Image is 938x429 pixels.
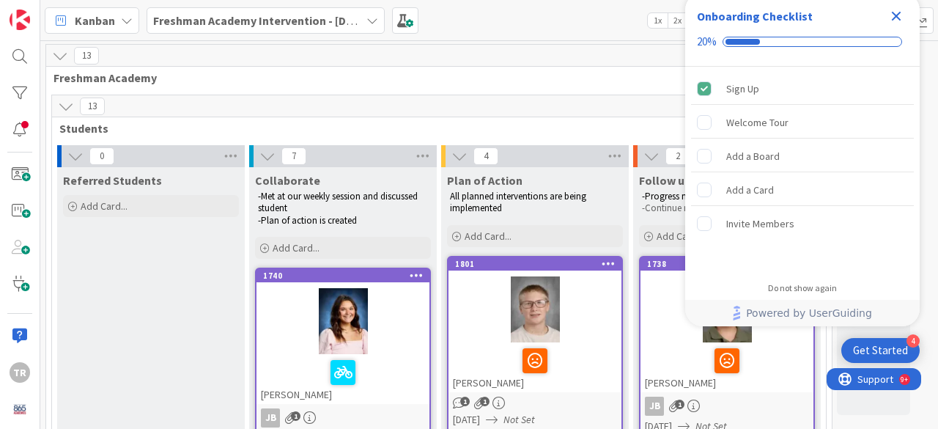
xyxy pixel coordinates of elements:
[648,13,668,28] span: 1x
[639,173,691,188] span: Follow up
[885,4,908,28] div: Close Checklist
[726,114,789,131] div: Welcome Tour
[258,214,357,227] span: -Plan of action is created
[31,2,67,20] span: Support
[726,215,794,232] div: Invite Members
[455,259,621,269] div: 1801
[640,257,813,392] div: 1738[PERSON_NAME]
[153,13,408,28] b: Freshman Academy Intervention - [DATE]-[DATE]
[256,354,429,404] div: [PERSON_NAME]
[841,338,920,363] div: Open Get Started checklist, remaining modules: 4
[258,190,420,214] span: -Met at our weekly session and discussed student
[691,208,914,240] div: Invite Members is incomplete.
[81,199,128,213] span: Add Card...
[503,413,535,426] i: Not Set
[746,304,872,322] span: Powered by UserGuiding
[726,80,759,98] div: Sign Up
[448,257,621,392] div: 1801[PERSON_NAME]
[465,230,512,243] span: Add Card...
[263,271,429,281] div: 1740
[80,98,105,115] span: 13
[640,397,813,416] div: JB
[447,173,522,188] span: Plan of Action
[273,241,320,254] span: Add Card...
[668,13,687,28] span: 2x
[10,10,30,30] img: Visit kanbanzone.com
[642,202,812,214] p: -Continue monitoring
[473,147,498,165] span: 4
[675,400,684,409] span: 1
[261,408,280,428] div: JB
[691,174,914,206] div: Add a Card is incomplete.
[255,173,320,188] span: Collaborate
[693,300,912,326] a: Powered by UserGuiding
[642,190,778,202] span: -Progress monitored and adjusted
[281,147,306,165] span: 7
[853,343,908,358] div: Get Started
[697,7,813,25] div: Onboarding Checklist
[647,259,813,269] div: 1738
[640,257,813,271] div: 1738
[665,147,690,165] span: 2
[697,35,908,48] div: Checklist progress: 20%
[53,70,813,85] span: Freshman Academy
[59,121,808,136] span: Students
[726,147,780,165] div: Add a Board
[256,269,429,404] div: 1740[PERSON_NAME]
[89,147,114,165] span: 0
[450,190,588,214] span: All planned interventions are being implemented
[685,67,920,273] div: Checklist items
[10,399,30,419] img: avatar
[640,342,813,392] div: [PERSON_NAME]
[726,181,774,199] div: Add a Card
[480,397,490,406] span: 1
[448,342,621,392] div: [PERSON_NAME]
[691,140,914,172] div: Add a Board is incomplete.
[453,412,480,428] span: [DATE]
[768,282,837,294] div: Do not show again
[691,106,914,139] div: Welcome Tour is incomplete.
[74,6,81,18] div: 9+
[10,362,30,383] div: TR
[645,397,664,416] div: JB
[291,411,300,421] span: 1
[448,257,621,271] div: 1801
[685,300,920,326] div: Footer
[691,73,914,105] div: Sign Up is complete.
[63,173,162,188] span: Referred Students
[657,230,703,243] span: Add Card...
[256,269,429,282] div: 1740
[256,408,429,428] div: JB
[460,397,470,406] span: 1
[697,35,717,48] div: 20%
[906,334,920,348] div: 4
[75,12,115,29] span: Kanban
[74,47,99,65] span: 13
